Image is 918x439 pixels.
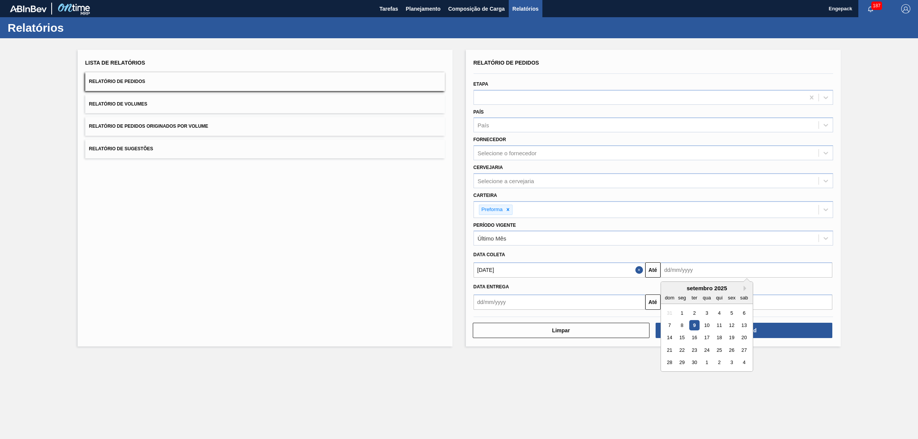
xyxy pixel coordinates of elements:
[714,308,724,318] div: Choose quinta-feira, 4 de setembro de 2025
[664,293,675,303] div: dom
[474,252,505,257] span: Data coleta
[85,60,145,66] span: Lista de Relatórios
[739,293,749,303] div: sab
[689,345,699,355] div: Choose terça-feira, 23 de setembro de 2025
[474,60,539,66] span: Relatório de Pedidos
[89,79,145,84] span: Relatório de Pedidos
[726,293,737,303] div: sex
[677,320,687,330] div: Choose segunda-feira, 8 de setembro de 2025
[85,117,445,136] button: Relatório de Pedidos Originados por Volume
[474,109,484,115] label: País
[474,262,645,278] input: dd/mm/yyyy
[689,333,699,343] div: Choose terça-feira, 16 de setembro de 2025
[478,150,537,156] div: Selecione o fornecedor
[677,345,687,355] div: Choose segunda-feira, 22 de setembro de 2025
[8,23,143,32] h1: Relatórios
[726,333,737,343] div: Choose sexta-feira, 19 de setembro de 2025
[726,320,737,330] div: Choose sexta-feira, 12 de setembro de 2025
[474,81,488,87] label: Etapa
[645,262,661,278] button: Até
[661,285,753,291] div: setembro 2025
[474,137,506,142] label: Fornecedor
[726,358,737,368] div: Choose sexta-feira, 3 de outubro de 2025
[474,294,645,310] input: dd/mm/yyyy
[85,140,445,158] button: Relatório de Sugestões
[689,308,699,318] div: Choose terça-feira, 2 de setembro de 2025
[664,308,675,318] div: Not available domingo, 31 de agosto de 2025
[689,358,699,368] div: Choose terça-feira, 30 de setembro de 2025
[689,293,699,303] div: ter
[702,333,712,343] div: Choose quarta-feira, 17 de setembro de 2025
[406,4,441,13] span: Planejamento
[726,345,737,355] div: Choose sexta-feira, 26 de setembro de 2025
[661,262,832,278] input: dd/mm/yyyy
[744,286,749,291] button: Next Month
[871,2,882,10] span: 187
[513,4,539,13] span: Relatórios
[379,4,398,13] span: Tarefas
[89,101,147,107] span: Relatório de Volumes
[739,358,749,368] div: Choose sábado, 4 de outubro de 2025
[858,3,883,14] button: Notificações
[635,262,645,278] button: Close
[478,235,506,242] div: Último Mês
[714,293,724,303] div: qui
[702,345,712,355] div: Choose quarta-feira, 24 de setembro de 2025
[474,284,509,289] span: Data entrega
[714,333,724,343] div: Choose quinta-feira, 18 de setembro de 2025
[474,165,503,170] label: Cervejaria
[677,308,687,318] div: Choose segunda-feira, 1 de setembro de 2025
[473,323,649,338] button: Limpar
[702,320,712,330] div: Choose quarta-feira, 10 de setembro de 2025
[702,293,712,303] div: qua
[89,146,153,151] span: Relatório de Sugestões
[739,320,749,330] div: Choose sábado, 13 de setembro de 2025
[663,307,750,369] div: month 2025-09
[901,4,910,13] img: Logout
[739,308,749,318] div: Choose sábado, 6 de setembro de 2025
[645,294,661,310] button: Até
[739,345,749,355] div: Choose sábado, 27 de setembro de 2025
[10,5,47,12] img: TNhmsLtSVTkK8tSr43FrP2fwEKptu5GPRR3wAAAABJRU5ErkJggg==
[85,72,445,91] button: Relatório de Pedidos
[474,193,497,198] label: Carteira
[714,345,724,355] div: Choose quinta-feira, 25 de setembro de 2025
[89,124,208,129] span: Relatório de Pedidos Originados por Volume
[479,205,504,215] div: Preforma
[677,333,687,343] div: Choose segunda-feira, 15 de setembro de 2025
[714,358,724,368] div: Choose quinta-feira, 2 de outubro de 2025
[474,223,516,228] label: Período Vigente
[702,308,712,318] div: Choose quarta-feira, 3 de setembro de 2025
[677,293,687,303] div: seg
[689,320,699,330] div: Choose terça-feira, 9 de setembro de 2025
[739,333,749,343] div: Choose sábado, 20 de setembro de 2025
[702,358,712,368] div: Choose quarta-feira, 1 de outubro de 2025
[664,345,675,355] div: Choose domingo, 21 de setembro de 2025
[664,320,675,330] div: Choose domingo, 7 de setembro de 2025
[664,333,675,343] div: Choose domingo, 14 de setembro de 2025
[85,95,445,114] button: Relatório de Volumes
[664,358,675,368] div: Choose domingo, 28 de setembro de 2025
[714,320,724,330] div: Choose quinta-feira, 11 de setembro de 2025
[478,122,489,128] div: País
[448,4,505,13] span: Composição de Carga
[478,177,534,184] div: Selecione a cervejaria
[677,358,687,368] div: Choose segunda-feira, 29 de setembro de 2025
[726,308,737,318] div: Choose sexta-feira, 5 de setembro de 2025
[656,323,832,338] button: Download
